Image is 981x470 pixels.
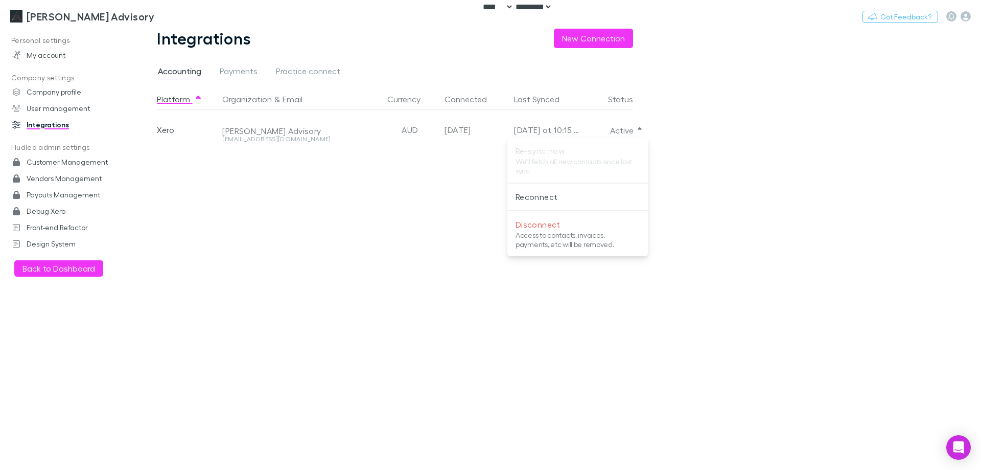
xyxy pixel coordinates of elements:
[516,231,640,249] p: Access to contacts, invoices, payments, etc will be removed.
[507,188,648,206] li: Reconnect
[516,218,640,231] p: Disconnect
[507,215,648,252] li: DisconnectAccess to contacts, invoices, payments, etc will be removed.
[516,191,640,203] p: Reconnect
[946,435,971,460] div: Open Intercom Messenger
